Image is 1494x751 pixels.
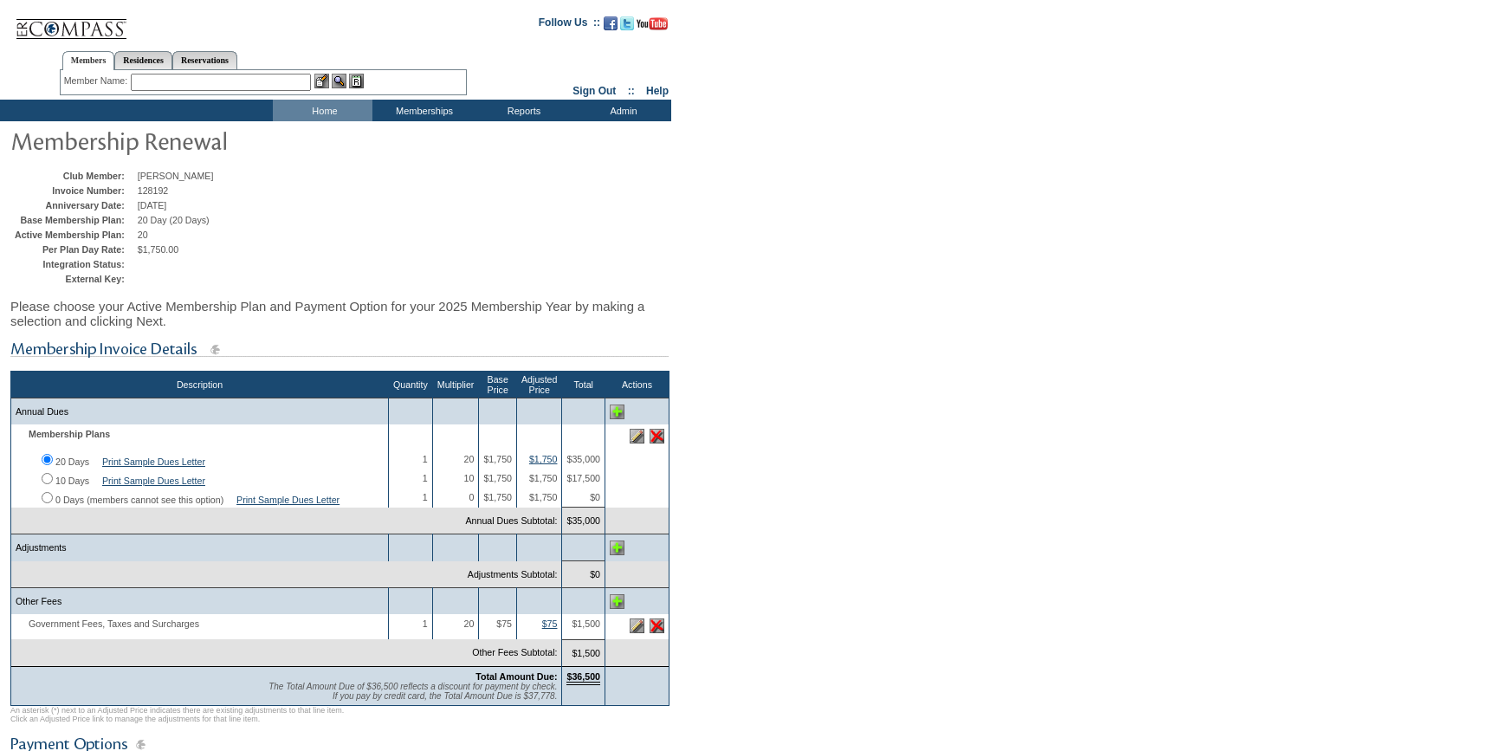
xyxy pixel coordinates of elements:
[273,100,372,121] td: Home
[16,618,208,629] span: Government Fees, Taxes and Surcharges
[432,372,479,398] th: Multiplier
[479,372,517,398] th: Base Price
[138,230,148,240] span: 20
[610,541,624,555] img: Add Adjustments line item
[11,508,562,534] td: Annual Dues Subtotal:
[464,473,475,483] span: 10
[15,200,133,210] td: Anniversary Date:
[138,171,214,181] span: [PERSON_NAME]
[566,473,600,483] span: $17,500
[314,74,329,88] img: b_edit.gif
[572,85,616,97] a: Sign Out
[483,473,512,483] span: $1,750
[572,618,600,629] span: $1,500
[516,372,561,398] th: Adjusted Price
[610,405,624,419] img: Add Annual Dues line item
[15,244,133,255] td: Per Plan Day Rate:
[423,473,428,483] span: 1
[562,561,605,588] td: $0
[332,74,346,88] img: View
[605,372,669,398] th: Actions
[637,17,668,30] img: Subscribe to our YouTube Channel
[11,561,562,588] td: Adjustments Subtotal:
[114,51,172,69] a: Residences
[539,15,600,36] td: Follow Us ::
[562,372,605,398] th: Total
[483,454,512,464] span: $1,750
[423,618,428,629] span: 1
[10,123,357,158] img: pgTtlMembershipRenewal.gif
[172,51,237,69] a: Reservations
[55,495,223,505] label: 0 Days (members cannot see this option)
[64,74,131,88] div: Member Name:
[610,594,624,609] img: Add Other Fees line item
[529,492,558,502] span: $1,750
[102,476,205,486] a: Print Sample Dues Letter
[11,534,389,561] td: Adjustments
[372,100,472,121] td: Memberships
[10,290,669,337] div: Please choose your Active Membership Plan and Payment Option for your 2025 Membership Year by mak...
[650,429,664,443] img: Delete this line item
[10,706,344,723] span: An asterisk (*) next to an Adjusted Price indicates there are existing adjustments to that line i...
[628,85,635,97] span: ::
[11,372,389,398] th: Description
[29,429,110,439] b: Membership Plans
[542,618,558,629] a: $75
[630,429,644,443] img: Edit this line item
[483,492,512,502] span: $1,750
[15,259,133,269] td: Integration Status:
[236,495,340,505] a: Print Sample Dues Letter
[566,454,600,464] span: $35,000
[604,22,618,32] a: Become our fan on Facebook
[11,666,562,705] td: Total Amount Due:
[15,230,133,240] td: Active Membership Plan:
[472,100,572,121] td: Reports
[55,476,89,486] label: 10 Days
[423,492,428,502] span: 1
[572,100,671,121] td: Admin
[650,618,664,633] img: Delete this line item
[562,639,605,666] td: $1,500
[15,274,133,284] td: External Key:
[604,16,618,30] img: Become our fan on Facebook
[496,618,512,629] span: $75
[15,215,133,225] td: Base Membership Plan:
[11,398,389,425] td: Annual Dues
[11,639,562,666] td: Other Fees Subtotal:
[620,22,634,32] a: Follow us on Twitter
[15,4,127,40] img: Compass Home
[469,492,474,502] span: 0
[620,16,634,30] img: Follow us on Twitter
[349,74,364,88] img: Reservations
[529,454,558,464] a: $1,750
[268,682,557,701] span: The Total Amount Due of $36,500 reflects a discount for payment by check. If you pay by credit ca...
[389,372,433,398] th: Quantity
[562,508,605,534] td: $35,000
[11,588,389,615] td: Other Fees
[529,473,558,483] span: $1,750
[423,454,428,464] span: 1
[464,454,475,464] span: 20
[630,618,644,633] img: Edit this line item
[646,85,669,97] a: Help
[102,456,205,467] a: Print Sample Dues Letter
[15,171,133,181] td: Club Member:
[55,456,89,467] label: 20 Days
[138,244,178,255] span: $1,750.00
[464,618,475,629] span: 20
[590,492,600,502] span: $0
[566,671,600,685] span: $36,500
[62,51,115,70] a: Members
[637,22,668,32] a: Subscribe to our YouTube Channel
[138,200,167,210] span: [DATE]
[138,215,210,225] span: 20 Day (20 Days)
[138,185,169,196] span: 128192
[10,339,669,360] img: subTtlMembershipInvoiceDetails.gif
[15,185,133,196] td: Invoice Number:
